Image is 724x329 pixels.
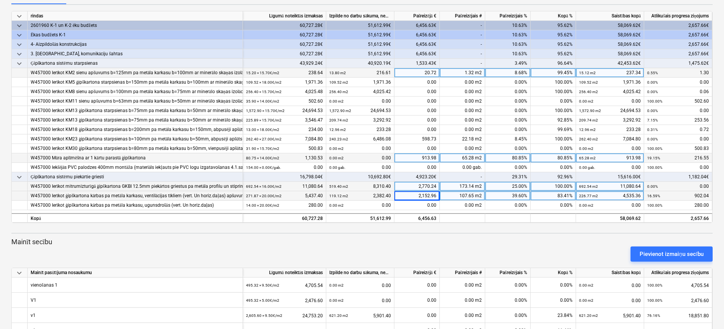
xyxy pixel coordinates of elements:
[394,153,440,163] div: 913.98
[329,68,391,78] div: 216.61
[647,115,709,125] div: 253.56
[31,97,240,106] div: W457000 Ierīkot KM11 sienu apšuvums b=63mm pa metāla karkasu b=50mm ar minerālo skaņas izolāciju ...
[531,153,576,163] div: 80.85%
[326,268,394,278] div: Izpilde no darbu sākuma, neskaitot kārtējā mēneša izpildi
[329,144,391,153] div: 0.00
[579,278,641,293] div: 0.00
[579,125,641,134] div: 233.28
[246,165,281,170] small: 154.00 × 0.00€ / gab.
[394,144,440,153] div: 0.00
[485,191,531,201] div: 39.60%
[640,249,704,259] div: Pievienot izmaiņu secību
[579,293,641,308] div: 0.00
[394,49,440,59] div: 6,456.63€
[394,134,440,144] div: 598.73
[440,11,485,21] div: Pašreizējais #
[246,214,323,223] div: 60,727.28
[329,106,391,115] div: 24,694.53
[31,21,240,30] div: 2601960 K-1 un K-2 ēku budžets
[531,97,576,106] div: 0.00%
[440,97,485,106] div: 0.00 m2
[329,125,391,134] div: 233.28
[246,109,285,113] small: 1,572.90 × 15.70€ / m2
[579,194,598,198] small: 226.77 m2
[31,59,240,68] div: Ģipškartona sistēmu starpsienas
[647,118,658,122] small: 7.15%
[531,87,576,97] div: 100.00%
[576,49,644,59] div: 58,069.62€
[579,144,641,153] div: 0.00
[576,40,644,49] div: 58,069.62€
[329,194,348,198] small: 119.12 m2
[329,99,344,103] small: 0.00 m2
[326,59,394,68] div: 40,920.19€
[440,201,485,210] div: 0.00 m2
[531,293,576,308] div: 0.00%
[15,59,24,68] span: keyboard_arrow_down
[243,49,326,59] div: 60,727.28€
[329,165,346,170] small: 0.00 gab.
[440,268,485,278] div: Pašreizējais #
[579,68,641,78] div: 237.34
[246,125,323,134] div: 234.00
[394,125,440,134] div: 0.00
[485,59,531,68] div: 3.49%
[576,172,644,182] div: 15,616.00€
[579,78,641,87] div: 1,971.36
[485,172,531,182] div: 29.31%
[329,128,346,132] small: 12.96 m2
[485,87,531,97] div: 0.00%
[329,191,391,201] div: 2,382.40
[531,278,576,293] div: 0.00%
[647,278,709,293] div: 4,705.54
[485,201,531,210] div: 0.00%
[644,268,712,278] div: Atlikušais progresa ziņojums
[647,214,709,223] div: 2,657.66
[579,298,593,302] small: 0.00 m2
[576,268,644,278] div: Saistības kopā
[243,11,326,21] div: Līgumā noteiktās izmaksas
[394,40,440,49] div: 6,456.63€
[246,90,282,94] small: 256.40 × 15.70€ / m2
[31,125,240,134] div: W457000 Ierīkot KM18 ģipškartona starpsienas b=200mm pa metāla karkasu b=150mm, abpusēji apšūtas ...
[246,78,323,87] div: 1,971.36
[531,78,576,87] div: 100.00%
[579,99,593,103] small: 0.00 m2
[15,268,24,278] span: keyboard_arrow_down
[329,283,344,287] small: 0.00 m2
[485,97,531,106] div: 0.00%
[394,11,440,21] div: Pašreizējā €
[329,134,391,144] div: 6,486.08
[397,278,436,293] div: 0.00
[15,12,24,21] span: keyboard_arrow_down
[329,137,348,141] small: 240.23 m2
[394,172,440,182] div: 4,923.20€
[647,182,709,191] div: 0.00
[531,134,576,144] div: 100.00%
[394,268,440,278] div: Pašreizējā €
[647,293,709,308] div: 2,476.60
[531,308,576,323] div: 23.84%
[246,156,279,160] small: 80.75 × 14.00€ / m2
[246,201,323,210] div: 280.00
[644,11,712,21] div: Atlikušais progresa ziņojums
[531,49,576,59] div: 95.62%
[440,106,485,115] div: 0.00 m2
[579,201,641,210] div: 0.00
[394,21,440,30] div: 6,456.63€
[329,153,391,163] div: 0.00
[647,147,662,151] small: 100.00%
[576,21,644,30] div: 58,069.62€
[329,97,391,106] div: 0.00
[440,293,485,308] div: 0.00 m2
[243,268,326,278] div: Līgumā noteiktās izmaksas
[647,153,709,163] div: 216.55
[243,59,326,68] div: 43,929.24€
[647,144,709,153] div: 500.83
[326,30,394,40] div: 51,612.99€
[579,90,598,94] small: 256.40 m2
[28,213,243,223] div: Kopā
[246,191,323,201] div: 5,437.40
[647,109,658,113] small: 0.00%
[579,97,641,106] div: 0.00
